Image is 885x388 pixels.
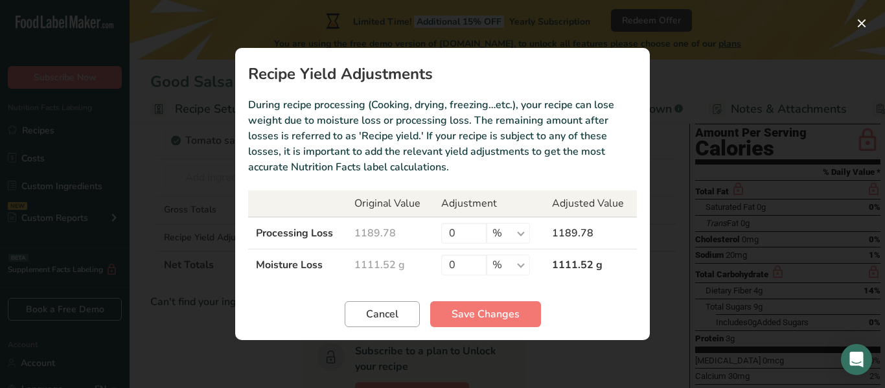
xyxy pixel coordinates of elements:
[433,190,544,217] th: Adjustment
[452,306,520,322] span: Save Changes
[544,190,637,217] th: Adjusted Value
[248,97,637,175] p: During recipe processing (Cooking, drying, freezing…etc.), your recipe can lose weight due to moi...
[347,190,433,217] th: Original Value
[430,301,541,327] button: Save Changes
[248,217,347,249] td: Processing Loss
[345,301,420,327] button: Cancel
[248,66,637,82] h1: Recipe Yield Adjustments
[248,249,347,281] td: Moisture Loss
[366,306,398,322] span: Cancel
[841,344,872,375] div: Open Intercom Messenger
[544,249,637,281] td: 1111.52 g
[347,217,433,249] td: 1189.78
[347,249,433,281] td: 1111.52 g
[544,217,637,249] td: 1189.78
